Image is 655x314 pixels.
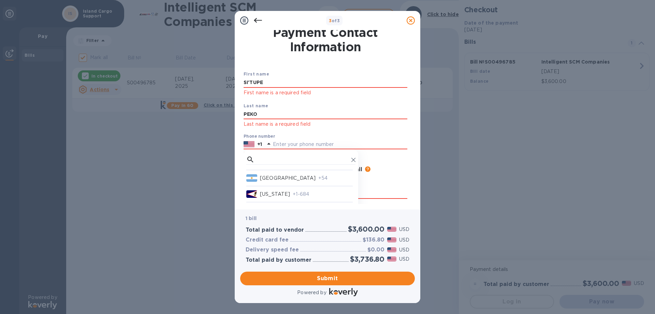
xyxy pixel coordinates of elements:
p: [US_STATE] [260,191,290,198]
h2: $3,736.80 [350,255,384,263]
h3: Total paid to vendor [246,227,304,233]
label: Phone number [244,134,275,138]
h3: Total paid by customer [246,257,311,263]
img: AR [246,174,257,182]
h2: $3,600.00 [348,225,384,233]
p: USD [399,236,409,244]
p: First name is a required field [244,89,407,97]
p: USD [399,246,409,254]
img: AS [246,190,257,198]
b: 1 bill [246,216,257,221]
p: [GEOGRAPHIC_DATA] [260,175,316,182]
b: First name [244,71,269,77]
p: +1 [257,141,262,148]
b: of 3 [329,18,340,23]
input: Enter your last name [244,109,407,120]
h3: Credit card fee [246,237,289,243]
span: 3 [329,18,332,23]
p: +1-684 [293,191,353,198]
p: Invalid Mobile number [244,150,407,158]
p: +54 [318,175,353,182]
input: Enter your phone number [273,139,407,150]
h3: $136.80 [363,237,384,243]
input: Enter your first name [244,78,407,88]
img: USD [387,247,396,252]
img: Logo [329,288,358,296]
h1: Payment Contact Information [244,25,407,54]
h3: $0.00 [367,247,384,253]
p: Powered by [297,289,326,296]
span: Submit [246,274,409,283]
img: USD [387,227,396,232]
p: Last name is a required field [244,120,407,128]
b: Last name [244,103,268,108]
h3: Delivery speed fee [246,247,299,253]
img: USD [387,237,396,242]
p: USD [399,226,409,233]
img: USD [387,257,396,261]
img: US [244,140,254,148]
button: Submit [240,272,415,285]
p: USD [399,256,409,263]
